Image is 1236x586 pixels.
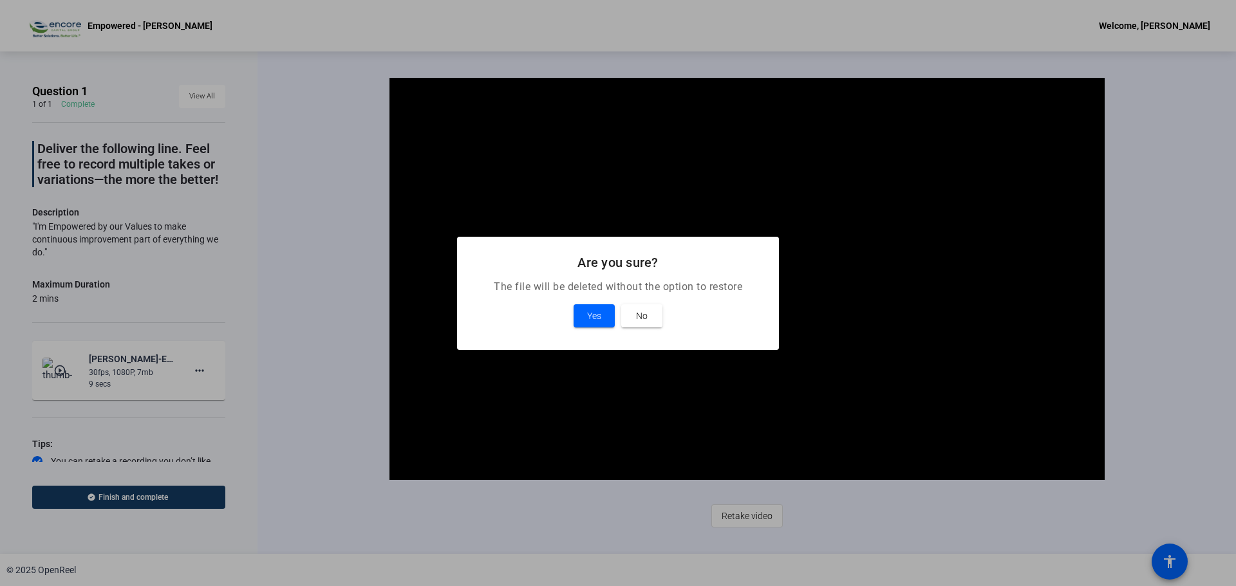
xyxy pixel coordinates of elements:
p: The file will be deleted without the option to restore [473,279,763,295]
span: Yes [587,308,601,324]
button: No [621,304,662,327]
h2: Are you sure? [473,252,763,273]
button: Yes [574,304,615,327]
span: No [636,308,648,324]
